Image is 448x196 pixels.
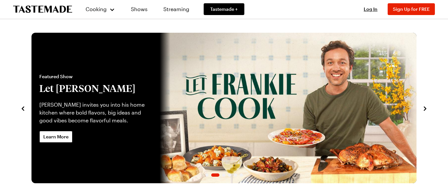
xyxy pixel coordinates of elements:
[39,131,72,143] a: Learn More
[39,82,152,94] h2: Let [PERSON_NAME]
[204,3,244,15] a: Tastemade +
[31,33,417,183] div: 2 / 6
[357,6,384,12] button: Log In
[13,6,72,13] a: To Tastemade Home Page
[388,3,435,15] button: Sign Up for FREE
[20,104,26,112] button: navigate to previous item
[393,6,430,12] span: Sign Up for FREE
[228,173,231,177] span: Go to slide 4
[211,173,219,177] span: Go to slide 2
[39,73,152,80] span: Featured Show
[364,6,377,12] span: Log In
[205,173,209,177] span: Go to slide 1
[222,173,225,177] span: Go to slide 3
[210,6,238,12] span: Tastemade +
[43,134,69,140] span: Learn More
[39,101,152,124] p: [PERSON_NAME] invites you into his home kitchen where bold flavors, big ideas and good vibes beco...
[240,173,243,177] span: Go to slide 6
[85,1,115,17] button: Cooking
[234,173,237,177] span: Go to slide 5
[86,6,107,12] span: Cooking
[422,104,428,112] button: navigate to next item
